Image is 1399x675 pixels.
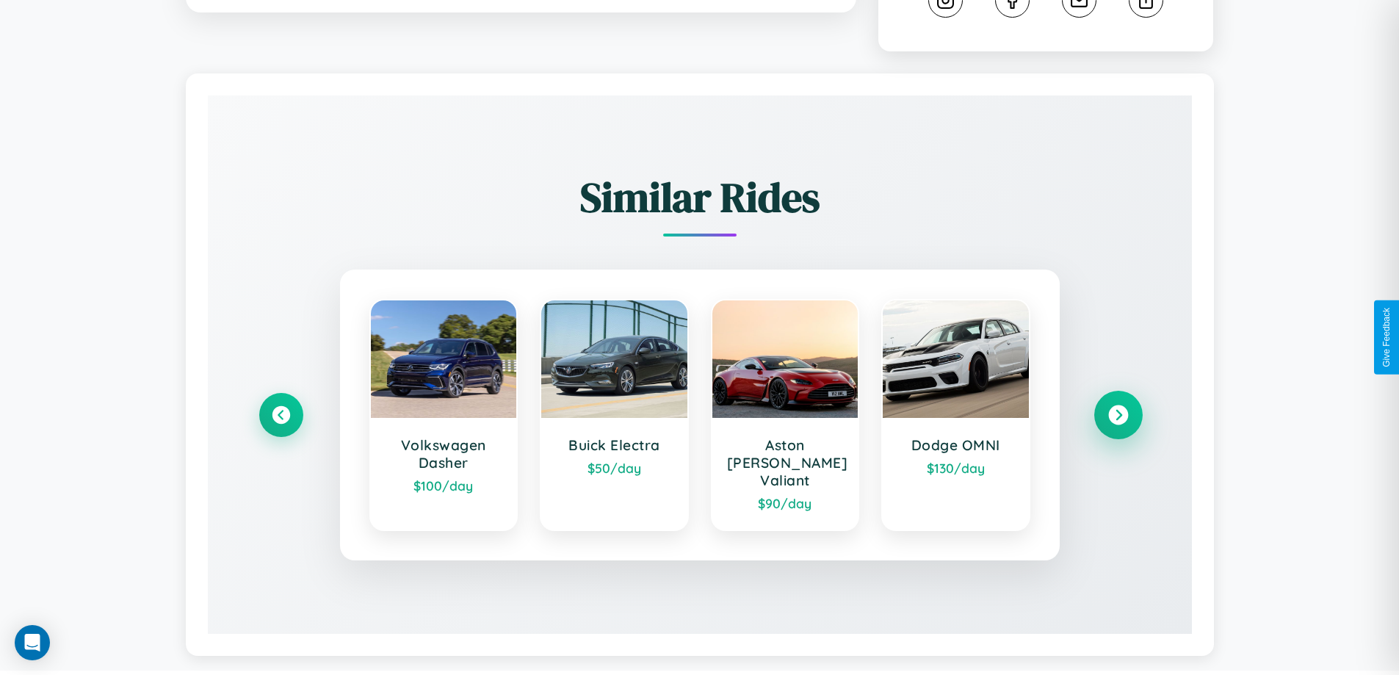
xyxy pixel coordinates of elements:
[556,436,673,454] h3: Buick Electra
[386,436,502,472] h3: Volkswagen Dasher
[897,460,1014,476] div: $ 130 /day
[369,299,518,531] a: Volkswagen Dasher$100/day
[386,477,502,494] div: $ 100 /day
[727,495,844,511] div: $ 90 /day
[259,169,1140,225] h2: Similar Rides
[15,625,50,660] div: Open Intercom Messenger
[540,299,689,531] a: Buick Electra$50/day
[1381,308,1392,367] div: Give Feedback
[556,460,673,476] div: $ 50 /day
[727,436,844,489] h3: Aston [PERSON_NAME] Valiant
[711,299,860,531] a: Aston [PERSON_NAME] Valiant$90/day
[897,436,1014,454] h3: Dodge OMNI
[881,299,1030,531] a: Dodge OMNI$130/day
